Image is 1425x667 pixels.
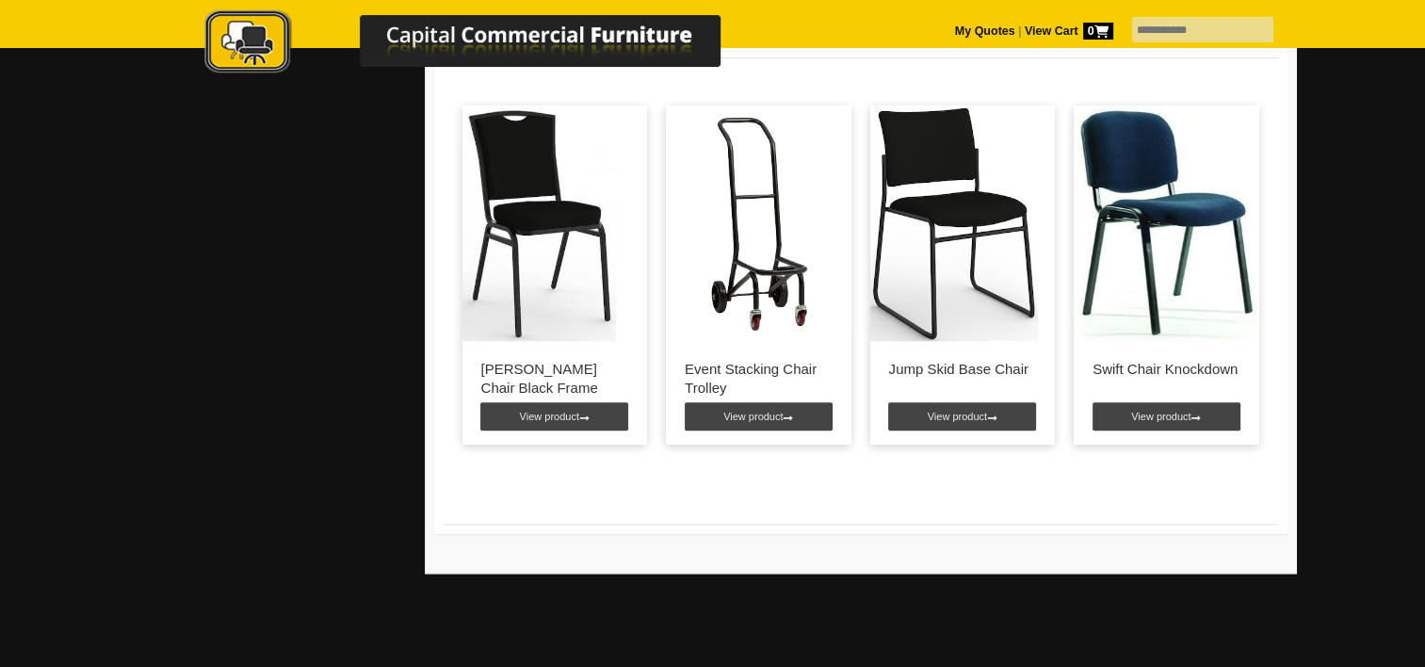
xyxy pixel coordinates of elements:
[888,402,1036,431] a: View product
[462,106,617,341] img: Adam Chair Black Frame
[153,9,812,78] img: Capital Commercial Furniture Logo
[481,360,629,398] p: [PERSON_NAME] Chair Black Frame
[1093,402,1240,431] a: View product
[480,402,628,431] a: View product
[1025,24,1113,38] strong: View Cart
[666,106,851,341] img: Event Stacking Chair Trolley
[1074,106,1258,341] img: Swift Chair Knockdown
[153,9,812,84] a: Capital Commercial Furniture Logo
[1021,24,1112,38] a: View Cart0
[889,360,1037,379] p: Jump Skid Base Chair
[870,106,1039,341] img: Jump Skid Base Chair
[685,360,833,398] p: Event Stacking Chair Trolley
[685,402,833,431] a: View product
[955,24,1015,38] a: My Quotes
[1093,360,1240,379] p: Swift Chair Knockdown
[1083,23,1113,40] span: 0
